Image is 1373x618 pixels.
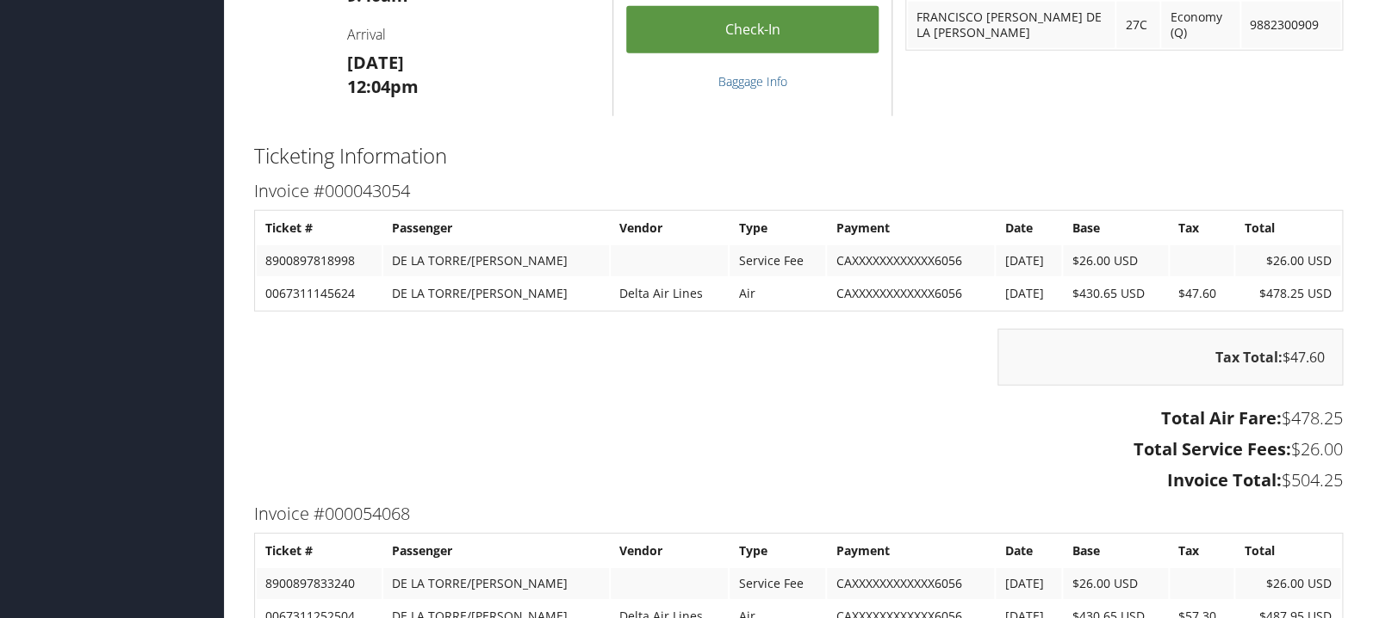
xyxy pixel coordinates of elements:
[1170,213,1234,244] th: Tax
[1235,213,1340,244] th: Total
[611,278,729,309] td: Delta Air Lines
[1167,468,1282,491] strong: Invoice Total:
[254,502,1343,526] h3: Invoice #000054068
[254,437,1343,461] h3: $26.00
[611,213,729,244] th: Vendor
[996,245,1061,276] td: [DATE]
[257,278,382,309] td: 0067311145624
[730,213,825,244] th: Type
[257,568,382,599] td: 8900897833240
[1063,535,1168,566] th: Base
[257,245,382,276] td: 8900897818998
[254,468,1343,492] h3: $504.25
[730,245,825,276] td: Service Fee
[1235,245,1340,276] td: $26.00 USD
[1063,278,1168,309] td: $430.65 USD
[1235,535,1340,566] th: Total
[1235,568,1340,599] td: $26.00 USD
[1170,535,1234,566] th: Tax
[996,278,1061,309] td: [DATE]
[730,535,825,566] th: Type
[347,51,404,74] strong: [DATE]
[1134,437,1291,460] strong: Total Service Fees:
[1161,406,1282,430] strong: Total Air Fare:
[611,535,729,566] th: Vendor
[827,535,994,566] th: Payment
[383,568,609,599] td: DE LA TORRE/[PERSON_NAME]
[1063,213,1168,244] th: Base
[996,535,1061,566] th: Date
[827,568,994,599] td: CAXXXXXXXXXXXX6056
[383,535,609,566] th: Passenger
[257,535,382,566] th: Ticket #
[1170,278,1234,309] td: $47.60
[1063,568,1168,599] td: $26.00 USD
[257,213,382,244] th: Ticket #
[1215,348,1283,367] strong: Tax Total:
[827,278,994,309] td: CAXXXXXXXXXXXX6056
[997,329,1343,386] div: $47.60
[626,6,879,53] a: Check-in
[1161,2,1239,48] td: Economy (Q)
[1241,2,1340,48] td: 9882300909
[1116,2,1159,48] td: 27C
[383,278,609,309] td: DE LA TORRE/[PERSON_NAME]
[347,75,419,98] strong: 12:04pm
[908,2,1115,48] td: FRANCISCO [PERSON_NAME] DE LA [PERSON_NAME]
[730,278,825,309] td: Air
[347,25,600,44] h4: Arrival
[254,179,1343,203] h3: Invoice #000043054
[996,568,1061,599] td: [DATE]
[827,245,994,276] td: CAXXXXXXXXXXXX6056
[1063,245,1168,276] td: $26.00 USD
[827,213,994,244] th: Payment
[383,245,609,276] td: DE LA TORRE/[PERSON_NAME]
[383,213,609,244] th: Passenger
[718,73,787,90] a: Baggage Info
[730,568,825,599] td: Service Fee
[1235,278,1340,309] td: $478.25 USD
[254,141,1343,170] h2: Ticketing Information
[254,406,1343,430] h3: $478.25
[996,213,1061,244] th: Date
